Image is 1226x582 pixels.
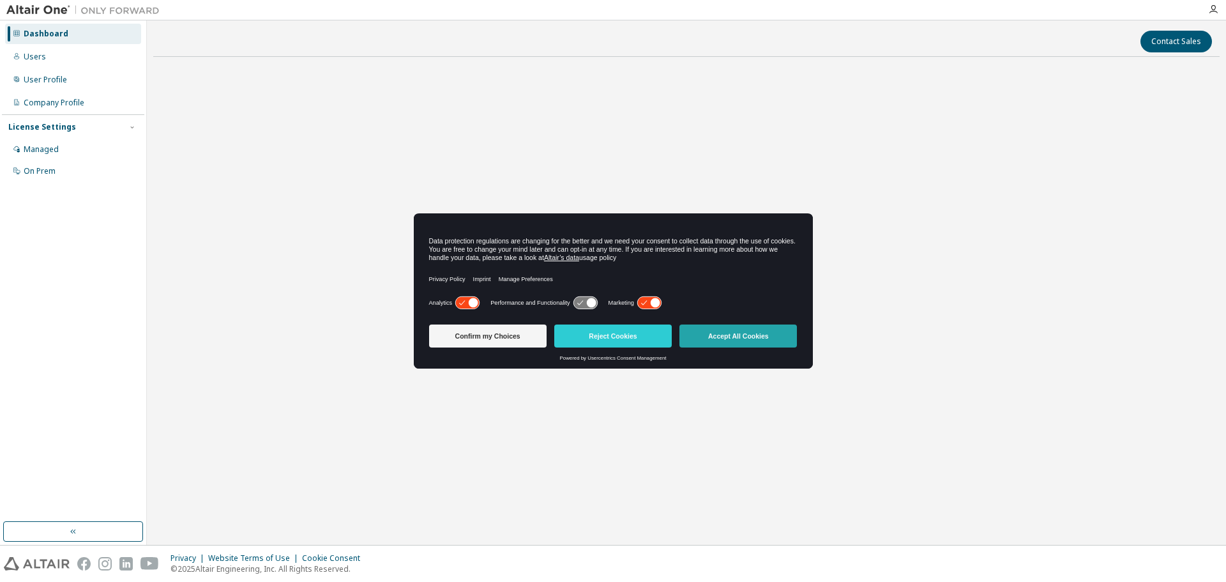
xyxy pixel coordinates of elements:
div: Cookie Consent [302,553,368,563]
img: instagram.svg [98,557,112,571]
img: Altair One [6,4,166,17]
div: Website Terms of Use [208,553,302,563]
button: Contact Sales [1140,31,1212,52]
div: Users [24,52,46,62]
div: License Settings [8,122,76,132]
img: altair_logo.svg [4,557,70,571]
div: Dashboard [24,29,68,39]
p: © 2025 Altair Engineering, Inc. All Rights Reserved. [170,563,368,574]
div: Privacy [170,553,208,563]
div: Company Profile [24,98,84,108]
img: youtube.svg [140,557,159,571]
img: linkedin.svg [119,557,133,571]
div: Managed [24,144,59,155]
div: On Prem [24,166,56,176]
img: facebook.svg [77,557,91,571]
div: User Profile [24,75,67,85]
